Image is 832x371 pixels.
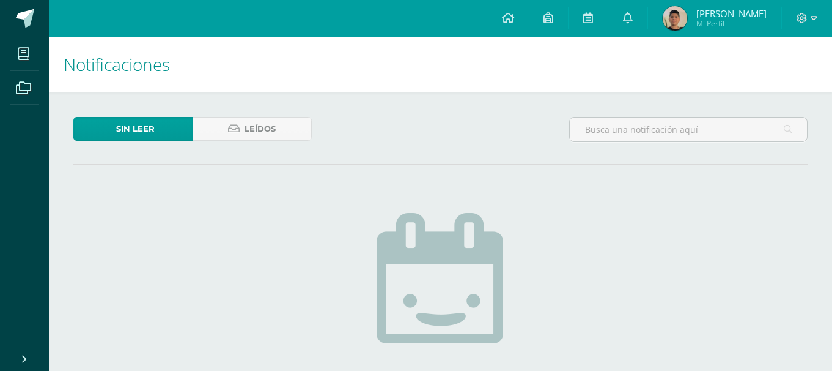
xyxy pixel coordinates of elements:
span: Leídos [245,118,276,140]
input: Busca una notificación aquí [570,118,807,141]
span: Sin leer [116,118,155,140]
a: Leídos [193,117,312,141]
span: [PERSON_NAME] [696,7,767,20]
span: Mi Perfil [696,18,767,29]
img: 72347cb9cd00c84b9f47910306cec33d.png [663,6,687,31]
span: Notificaciones [64,53,170,76]
a: Sin leer [73,117,193,141]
